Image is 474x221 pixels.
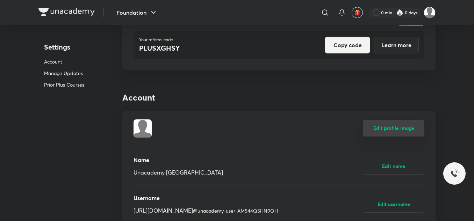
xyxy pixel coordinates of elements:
[112,6,162,20] button: Foundation
[363,158,424,175] button: Edit name
[450,169,459,178] img: ttu
[134,194,278,202] p: Username
[363,196,424,213] button: Edit username
[134,168,223,177] p: Unacademy [GEOGRAPHIC_DATA]
[134,206,278,215] p: [URL][DOMAIN_NAME]
[193,207,278,214] span: @unacademy-user-AM544Q5HN9OH
[325,37,370,53] button: Copy code
[374,37,419,53] button: Learn more
[44,42,84,52] h4: Settings
[139,43,180,53] h4: PLUSXGHSY
[424,7,436,19] img: Unacademy Jodhpur
[134,119,152,138] img: Avatar
[44,81,84,88] p: Prior Plus Courses
[352,7,363,18] button: avatar
[363,120,424,137] button: Edit profile image
[354,9,360,16] img: avatar
[38,8,95,16] img: Company Logo
[38,8,95,18] a: Company Logo
[122,93,436,103] h3: Account
[44,58,84,65] p: Account
[44,69,84,77] p: Manage Updates
[139,37,180,43] p: Your referral code
[134,156,223,164] p: Name
[396,9,403,16] img: streak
